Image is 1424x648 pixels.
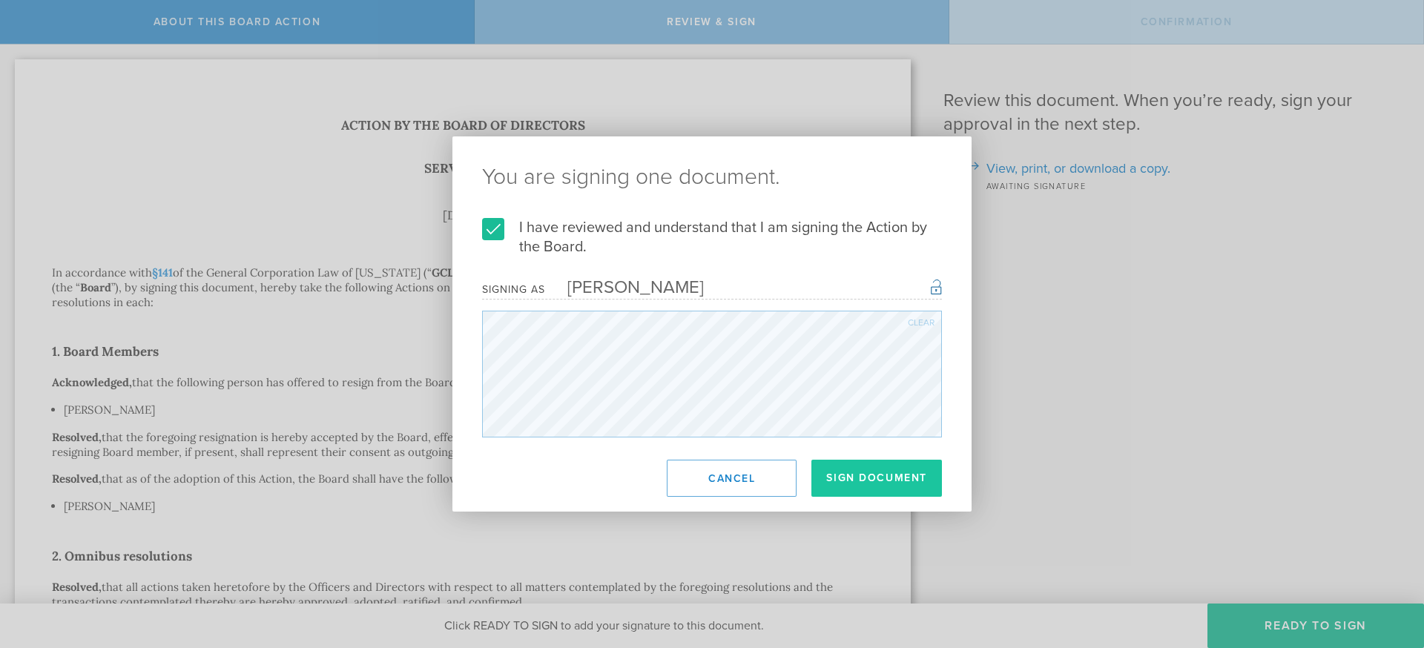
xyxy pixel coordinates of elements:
div: [PERSON_NAME] [545,277,704,298]
button: Sign Document [811,460,942,497]
button: Cancel [667,460,797,497]
div: Signing as [482,283,545,296]
label: I have reviewed and understand that I am signing the Action by the Board. [482,218,942,257]
ng-pluralize: You are signing one document. [482,166,942,188]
